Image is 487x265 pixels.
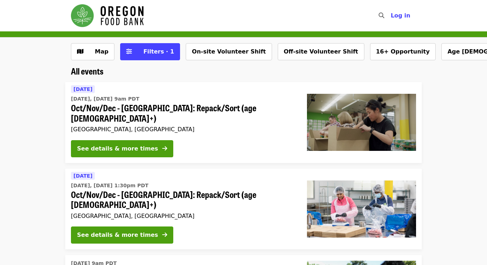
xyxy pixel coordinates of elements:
img: Oct/Nov/Dec - Beaverton: Repack/Sort (age 10+) organized by Oregon Food Bank [307,180,416,238]
div: See details & more times [77,144,158,153]
button: Off-site Volunteer Shift [278,43,364,60]
span: Oct/Nov/Dec - [GEOGRAPHIC_DATA]: Repack/Sort (age [DEMOGRAPHIC_DATA]+) [71,103,296,123]
span: [DATE] [73,173,92,179]
img: Oregon Food Bank - Home [71,4,144,27]
a: See details for "Oct/Nov/Dec - Portland: Repack/Sort (age 8+)" [65,82,422,163]
span: Oct/Nov/Dec - [GEOGRAPHIC_DATA]: Repack/Sort (age [DEMOGRAPHIC_DATA]+) [71,189,296,210]
img: Oct/Nov/Dec - Portland: Repack/Sort (age 8+) organized by Oregon Food Bank [307,94,416,151]
span: Filters · 1 [143,48,174,55]
i: arrow-right icon [162,145,167,152]
div: [GEOGRAPHIC_DATA], [GEOGRAPHIC_DATA] [71,126,296,133]
button: See details & more times [71,140,173,157]
span: Log in [391,12,410,19]
time: [DATE], [DATE] 1:30pm PDT [71,182,148,189]
a: See details for "Oct/Nov/Dec - Beaverton: Repack/Sort (age 10+)" [65,169,422,250]
span: All events [71,65,103,77]
button: 16+ Opportunity [370,43,436,60]
span: [DATE] [73,86,92,92]
i: arrow-right icon [162,231,167,238]
i: map icon [77,48,83,55]
i: sliders-h icon [126,48,132,55]
time: [DATE], [DATE] 9am PDT [71,95,139,103]
button: Log in [385,9,416,23]
i: search icon [379,12,384,19]
button: Show map view [71,43,114,60]
div: See details & more times [77,231,158,239]
input: Search [389,7,394,24]
button: Filters (1 selected) [120,43,180,60]
button: On-site Volunteer Shift [186,43,272,60]
span: Map [95,48,108,55]
div: [GEOGRAPHIC_DATA], [GEOGRAPHIC_DATA] [71,213,296,219]
button: See details & more times [71,226,173,244]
